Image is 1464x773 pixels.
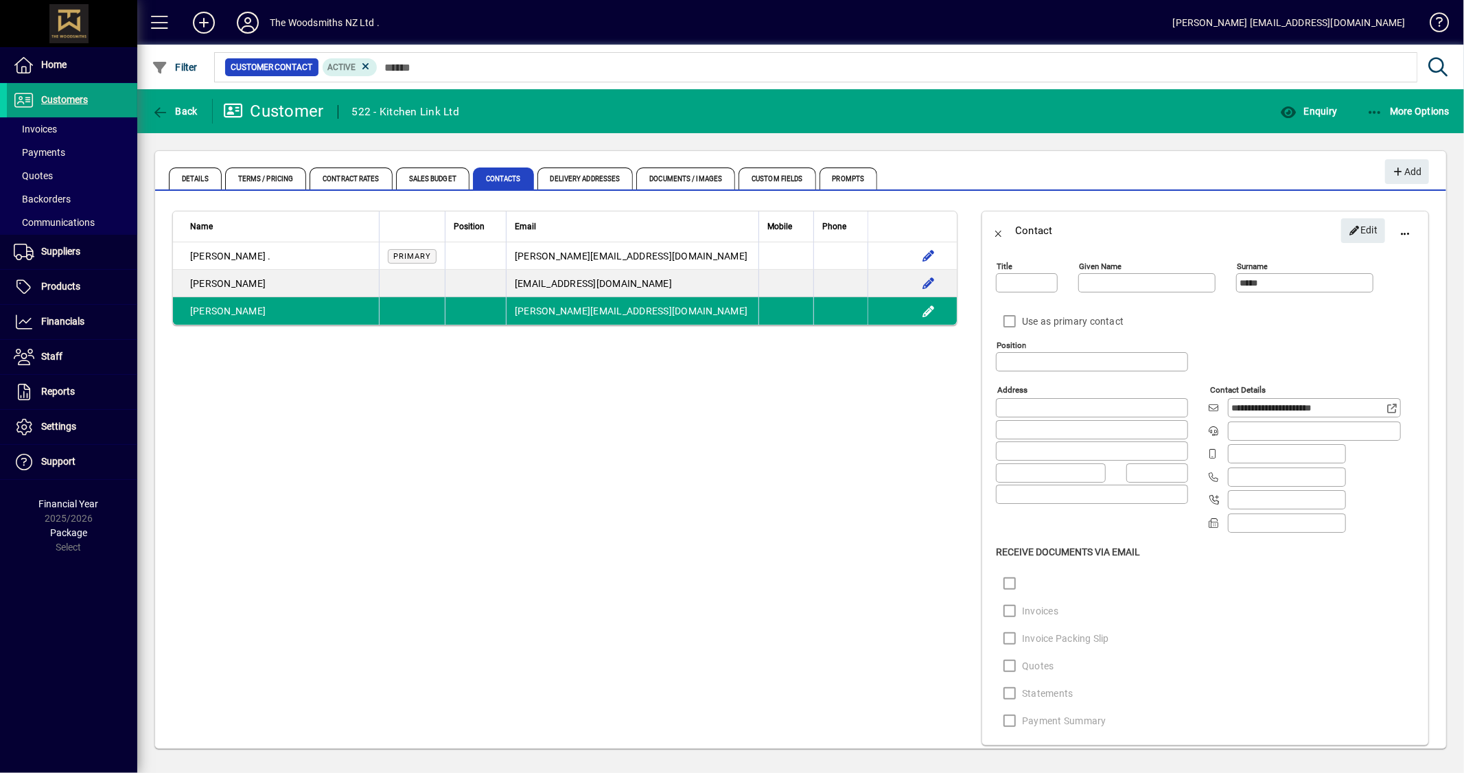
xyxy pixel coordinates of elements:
span: Position [454,219,485,234]
span: Communications [14,217,95,228]
mat-label: Given name [1079,262,1122,271]
span: Email [515,219,536,234]
span: Custom Fields [739,168,815,189]
a: Invoices [7,117,137,141]
span: Settings [41,421,76,432]
span: . [268,251,271,262]
mat-chip: Activation Status: Active [323,58,377,76]
span: Active [328,62,356,72]
button: Add [1385,159,1429,184]
mat-label: Position [997,341,1026,350]
a: Knowledge Base [1419,3,1447,47]
a: Support [7,445,137,479]
button: Edit [918,300,940,322]
span: [PERSON_NAME][EMAIL_ADDRESS][DOMAIN_NAME] [515,251,747,262]
button: Back [982,214,1015,247]
span: Sales Budget [396,168,469,189]
a: Payments [7,141,137,164]
span: Add [1392,161,1421,183]
span: Customers [41,94,88,105]
button: Filter [148,55,201,80]
a: Quotes [7,164,137,187]
span: Financials [41,316,84,327]
div: Position [454,219,498,234]
a: Products [7,270,137,304]
span: Package [50,527,87,538]
span: Filter [152,62,198,73]
span: [PERSON_NAME] [190,251,266,262]
span: Reports [41,386,75,397]
a: Staff [7,340,137,374]
div: Name [190,219,371,234]
span: Invoices [14,124,57,135]
span: Products [41,281,80,292]
span: Staff [41,351,62,362]
a: Communications [7,211,137,234]
button: Edit [1341,218,1385,243]
span: Quotes [14,170,53,181]
button: Edit [918,245,940,267]
span: Contacts [473,168,534,189]
a: Backorders [7,187,137,211]
button: More Options [1363,99,1454,124]
span: [EMAIL_ADDRESS][DOMAIN_NAME] [515,278,672,289]
span: [PERSON_NAME][EMAIL_ADDRESS][DOMAIN_NAME] [515,305,747,316]
div: Customer [223,100,324,122]
a: Reports [7,375,137,409]
span: [PERSON_NAME] [190,278,266,289]
mat-label: Title [997,262,1012,271]
span: Terms / Pricing [225,168,307,189]
span: Details [169,168,222,189]
button: Enquiry [1277,99,1340,124]
div: Mobile [767,219,805,234]
a: Settings [7,410,137,444]
span: Customer Contact [231,60,313,74]
app-page-header-button: Back [137,99,213,124]
span: Home [41,59,67,70]
mat-label: Surname [1237,262,1268,271]
span: Support [41,456,75,467]
a: Suppliers [7,235,137,269]
span: Receive Documents Via Email [996,546,1140,557]
div: 522 - Kitchen Link Ltd [352,101,460,123]
button: Add [182,10,226,35]
span: Documents / Images [636,168,735,189]
span: [PERSON_NAME] [190,305,266,316]
button: Back [148,99,201,124]
span: Mobile [767,219,792,234]
span: Primary [393,252,431,261]
span: Suppliers [41,246,80,257]
span: Delivery Addresses [537,168,634,189]
div: The Woodsmiths NZ Ltd . [270,12,380,34]
span: Backorders [14,194,71,205]
span: Back [152,106,198,117]
span: Phone [822,219,846,234]
span: Edit [1349,219,1378,242]
span: Contract Rates [310,168,392,189]
div: Phone [822,219,859,234]
div: [PERSON_NAME] [EMAIL_ADDRESS][DOMAIN_NAME] [1173,12,1406,34]
span: Name [190,219,213,234]
span: Enquiry [1280,106,1337,117]
span: More Options [1367,106,1450,117]
span: Prompts [820,168,878,189]
button: Profile [226,10,270,35]
a: Home [7,48,137,82]
span: Financial Year [39,498,99,509]
span: Payments [14,147,65,158]
button: Edit [918,273,940,295]
div: Contact [1015,220,1053,242]
a: Financials [7,305,137,339]
button: More options [1389,214,1421,247]
div: Email [515,219,750,234]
